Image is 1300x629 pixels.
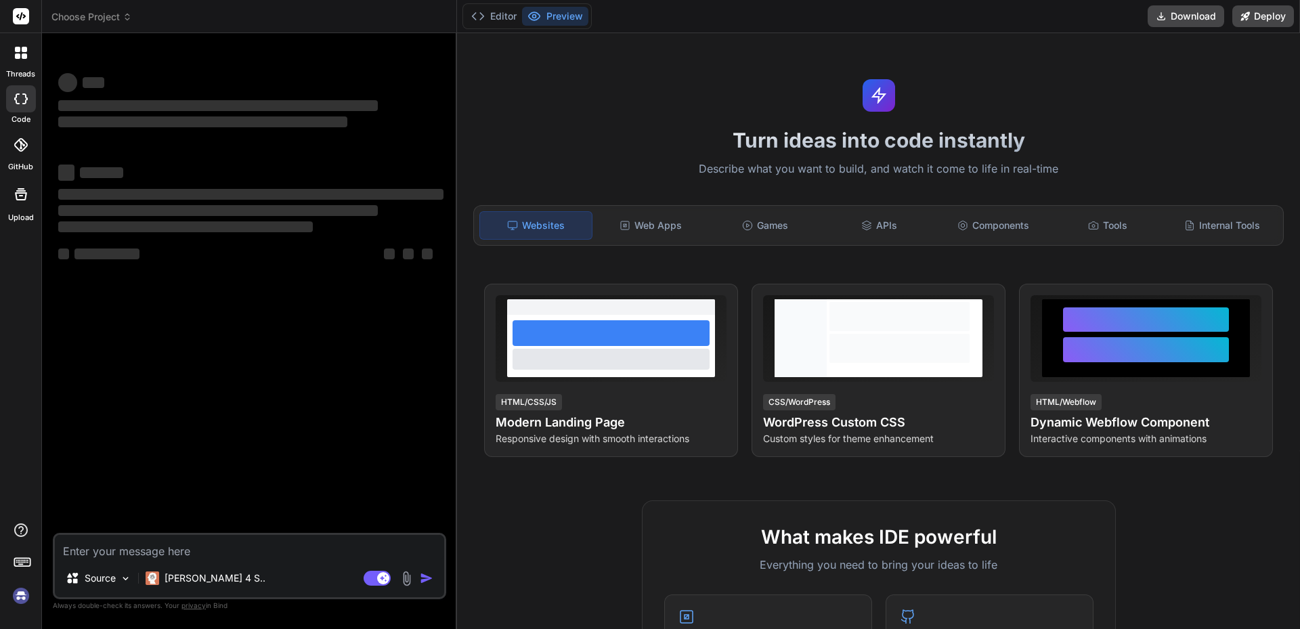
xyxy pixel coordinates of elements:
[1232,5,1294,27] button: Deploy
[664,523,1093,551] h2: What makes IDE powerful
[58,205,378,216] span: ‌
[80,167,123,178] span: ‌
[763,432,994,446] p: Custom styles for theme enhancement
[58,165,74,181] span: ‌
[9,584,32,607] img: signin
[522,7,588,26] button: Preview
[181,601,206,609] span: privacy
[595,211,707,240] div: Web Apps
[496,394,562,410] div: HTML/CSS/JS
[58,116,347,127] span: ‌
[403,248,414,259] span: ‌
[146,571,159,585] img: Claude 4 Sonnet
[422,248,433,259] span: ‌
[384,248,395,259] span: ‌
[85,571,116,585] p: Source
[763,394,836,410] div: CSS/WordPress
[420,571,433,585] img: icon
[58,248,69,259] span: ‌
[1031,413,1261,432] h4: Dynamic Webflow Component
[51,10,132,24] span: Choose Project
[58,221,313,232] span: ‌
[53,599,446,612] p: Always double-check its answers. Your in Bind
[58,189,443,200] span: ‌
[1052,211,1164,240] div: Tools
[12,114,30,125] label: code
[496,432,727,446] p: Responsive design with smooth interactions
[763,413,994,432] h4: WordPress Custom CSS
[399,571,414,586] img: attachment
[74,248,139,259] span: ‌
[8,212,34,223] label: Upload
[823,211,935,240] div: APIs
[1031,432,1261,446] p: Interactive components with animations
[6,68,35,80] label: threads
[58,100,378,111] span: ‌
[465,160,1292,178] p: Describe what you want to build, and watch it come to life in real-time
[664,557,1093,573] p: Everything you need to bring your ideas to life
[710,211,821,240] div: Games
[466,7,522,26] button: Editor
[165,571,265,585] p: [PERSON_NAME] 4 S..
[1148,5,1224,27] button: Download
[1166,211,1278,240] div: Internal Tools
[465,128,1292,152] h1: Turn ideas into code instantly
[938,211,1049,240] div: Components
[120,573,131,584] img: Pick Models
[479,211,592,240] div: Websites
[496,413,727,432] h4: Modern Landing Page
[8,161,33,173] label: GitHub
[1031,394,1102,410] div: HTML/Webflow
[83,77,104,88] span: ‌
[58,73,77,92] span: ‌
